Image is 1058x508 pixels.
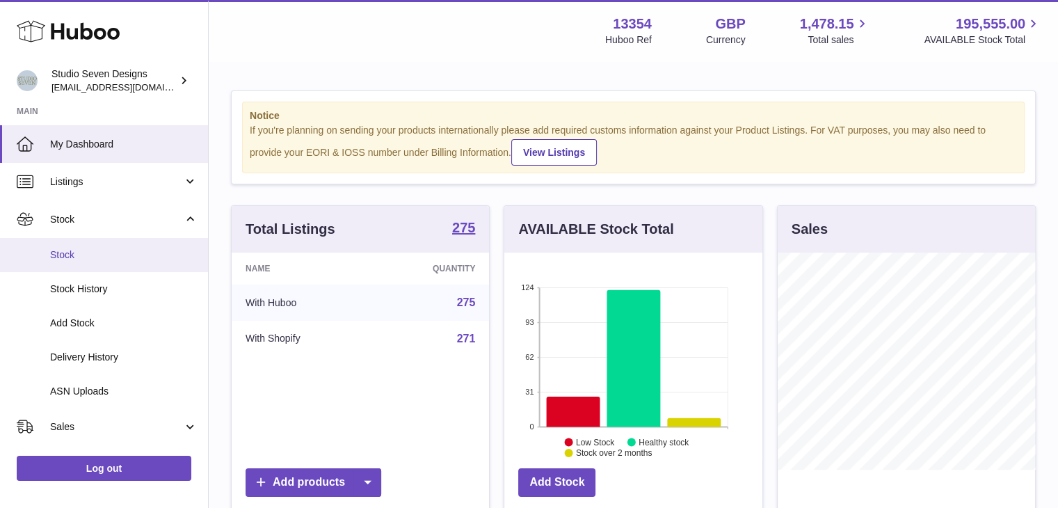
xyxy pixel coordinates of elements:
text: 93 [526,318,534,326]
span: Sales [50,420,183,434]
span: Total sales [808,33,869,47]
div: If you're planning on sending your products internationally please add required customs informati... [250,124,1017,166]
a: Add Stock [518,468,595,497]
a: 195,555.00 AVAILABLE Stock Total [924,15,1041,47]
text: Healthy stock [639,437,689,447]
span: AVAILABLE Stock Total [924,33,1041,47]
strong: GBP [715,15,745,33]
div: Currency [706,33,746,47]
text: 62 [526,353,534,361]
a: View Listings [511,139,597,166]
text: 31 [526,388,534,396]
th: Name [232,253,371,285]
div: Studio Seven Designs [51,68,177,94]
span: ASN Uploads [50,385,198,398]
text: Stock over 2 months [576,448,652,458]
a: Add products [246,468,381,497]
text: 124 [521,283,534,292]
a: 271 [457,333,476,344]
strong: 275 [452,221,475,235]
div: Huboo Ref [605,33,652,47]
a: 275 [452,221,475,237]
text: 0 [530,422,534,431]
text: Low Stock [576,437,615,447]
span: [EMAIL_ADDRESS][DOMAIN_NAME] [51,81,205,93]
td: With Shopify [232,321,371,357]
a: 1,478.15 Total sales [800,15,870,47]
strong: Notice [250,109,1017,122]
span: Delivery History [50,351,198,364]
span: My Dashboard [50,138,198,151]
h3: Sales [792,220,828,239]
a: 275 [457,296,476,308]
td: With Huboo [232,285,371,321]
th: Quantity [371,253,490,285]
a: Log out [17,456,191,481]
strong: 13354 [613,15,652,33]
span: Listings [50,175,183,189]
h3: Total Listings [246,220,335,239]
h3: AVAILABLE Stock Total [518,220,673,239]
span: Stock [50,248,198,262]
img: contact.studiosevendesigns@gmail.com [17,70,38,91]
span: 195,555.00 [956,15,1025,33]
span: 1,478.15 [800,15,854,33]
span: Add Stock [50,317,198,330]
span: Stock History [50,283,198,296]
span: Stock [50,213,183,226]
